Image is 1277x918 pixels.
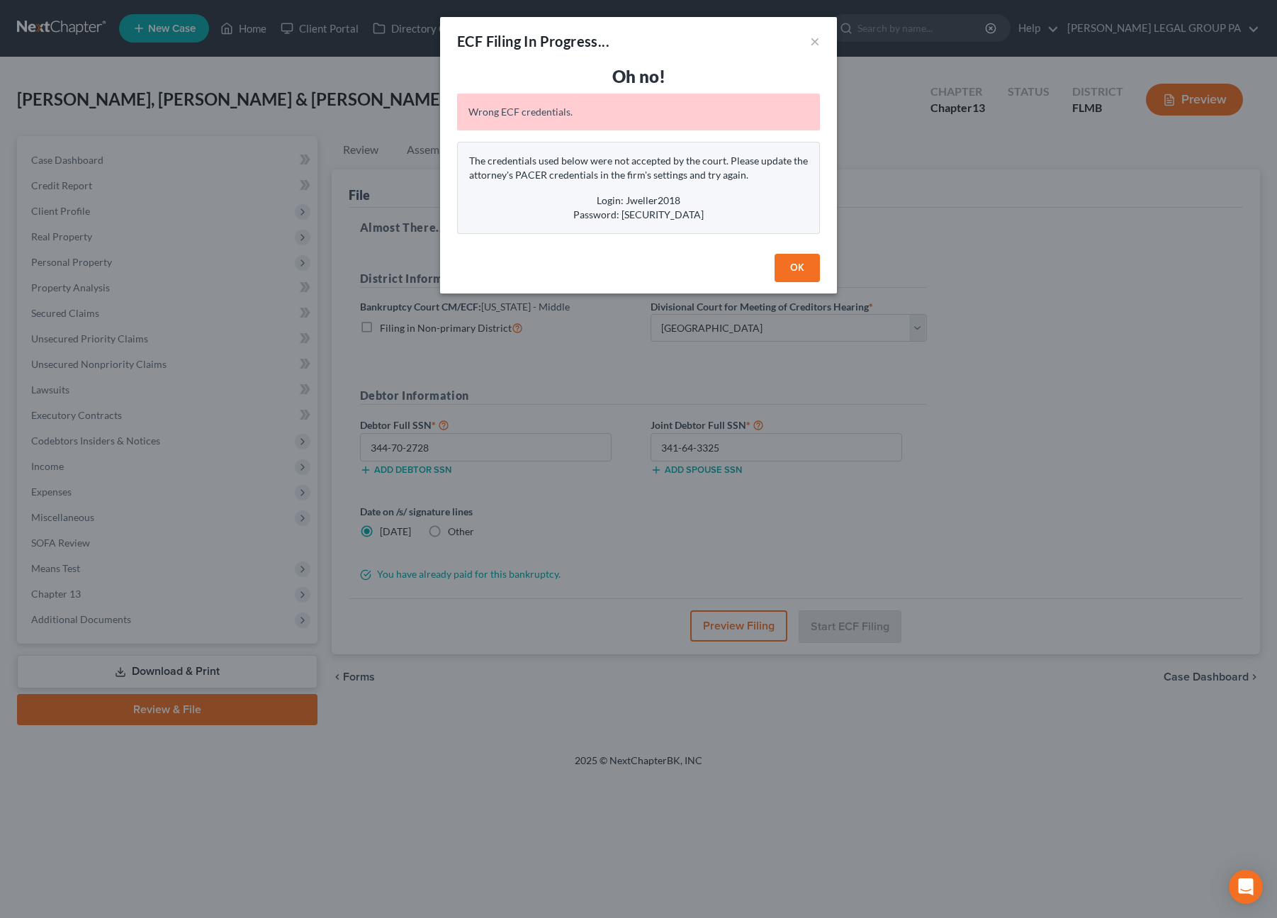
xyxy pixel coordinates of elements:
div: Wrong ECF credentials. [457,94,820,130]
div: Login: Jweller2018 [469,194,808,208]
div: Password: [SECURITY_DATA] [469,208,808,222]
button: × [810,33,820,50]
h3: Oh no! [457,65,820,88]
div: ECF Filing In Progress... [457,31,609,51]
button: OK [775,254,820,282]
p: The credentials used below were not accepted by the court. Please update the attorney's PACER cre... [469,154,808,182]
div: Open Intercom Messenger [1229,870,1263,904]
